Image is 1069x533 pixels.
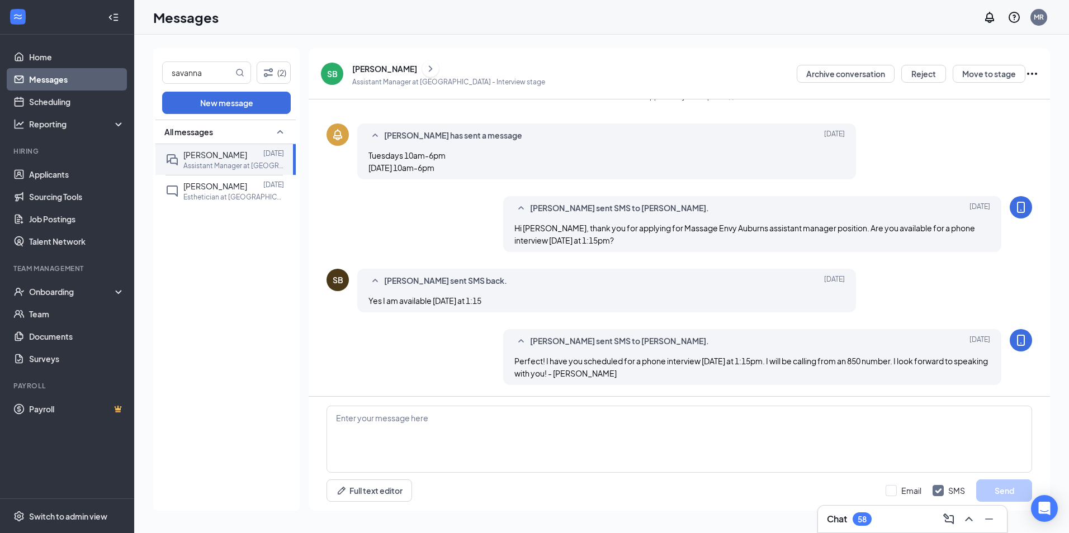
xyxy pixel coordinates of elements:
[514,335,528,348] svg: SmallChevronUp
[384,274,507,288] span: [PERSON_NAME] sent SMS back.
[1014,201,1028,214] svg: MobileSms
[1025,67,1039,80] svg: Ellipses
[368,150,446,173] span: Tuesdays 10am-6pm [DATE] 10am-6pm
[163,62,233,83] input: Search
[940,510,958,528] button: ComposeMessage
[29,286,115,297] div: Onboarding
[962,512,976,526] svg: ChevronUp
[327,479,412,502] button: Full text editorPen
[422,60,439,77] button: ChevronRight
[13,381,122,391] div: Payroll
[183,150,247,160] span: [PERSON_NAME]
[29,68,125,91] a: Messages
[29,348,125,370] a: Surveys
[29,325,125,348] a: Documents
[425,62,436,75] svg: ChevronRight
[982,512,996,526] svg: Minimize
[969,202,990,215] span: [DATE]
[514,223,975,245] span: Hi [PERSON_NAME], thank you for applying for Massage Envy Auburns assistant manager position. Are...
[164,126,213,137] span: All messages
[13,264,122,273] div: Team Management
[29,208,125,230] a: Job Postings
[368,274,382,288] svg: SmallChevronUp
[824,129,845,142] span: [DATE]
[368,296,481,306] span: Yes I am available [DATE] at 1:15
[29,163,125,185] a: Applicants
[235,68,244,77] svg: MagnifyingGlass
[797,65,895,83] button: Archive conversation
[108,12,119,23] svg: Collapse
[29,511,107,522] div: Switch to admin view
[942,512,956,526] svg: ComposeMessage
[183,192,284,202] p: Esthetician at [GEOGRAPHIC_DATA]
[960,510,978,528] button: ChevronUp
[29,303,125,325] a: Team
[13,118,25,130] svg: Analysis
[352,77,545,87] p: Assistant Manager at [GEOGRAPHIC_DATA] - Interview stage
[969,335,990,348] span: [DATE]
[273,125,287,139] svg: SmallChevronUp
[1014,334,1028,347] svg: MobileSms
[983,11,996,24] svg: Notifications
[858,515,867,524] div: 58
[262,66,275,79] svg: Filter
[1034,12,1044,22] div: MR
[12,11,23,22] svg: WorkstreamLogo
[263,180,284,189] p: [DATE]
[953,65,1025,83] button: Move to stage
[29,398,125,420] a: PayrollCrown
[29,185,125,208] a: Sourcing Tools
[257,61,291,84] button: Filter (2)
[165,184,179,198] svg: ChatInactive
[183,181,247,191] span: [PERSON_NAME]
[13,511,25,522] svg: Settings
[827,513,847,525] h3: Chat
[336,485,347,496] svg: Pen
[1007,11,1021,24] svg: QuestionInfo
[29,230,125,253] a: Talent Network
[29,91,125,113] a: Scheduling
[165,153,179,166] svg: DoubleChat
[1031,495,1058,522] div: Open Intercom Messenger
[13,146,122,156] div: Hiring
[530,335,709,348] span: [PERSON_NAME] sent SMS to [PERSON_NAME].
[368,129,382,142] svg: SmallChevronUp
[980,510,998,528] button: Minimize
[29,46,125,68] a: Home
[352,63,417,74] div: [PERSON_NAME]
[976,479,1032,502] button: Send
[530,202,709,215] span: [PERSON_NAME] sent SMS to [PERSON_NAME].
[183,161,284,170] p: Assistant Manager at [GEOGRAPHIC_DATA]
[331,128,344,141] svg: Bell
[333,274,343,285] div: SB
[514,202,528,215] svg: SmallChevronUp
[13,286,25,297] svg: UserCheck
[824,274,845,288] span: [DATE]
[162,92,291,114] button: New message
[384,129,522,142] span: [PERSON_NAME] has sent a message
[29,118,125,130] div: Reporting
[514,356,988,378] span: Perfect! I have you scheduled for a phone interview [DATE] at 1:15pm. I will be calling from an 8...
[327,68,338,79] div: SB
[153,8,219,27] h1: Messages
[263,149,284,158] p: [DATE]
[901,65,946,83] button: Reject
